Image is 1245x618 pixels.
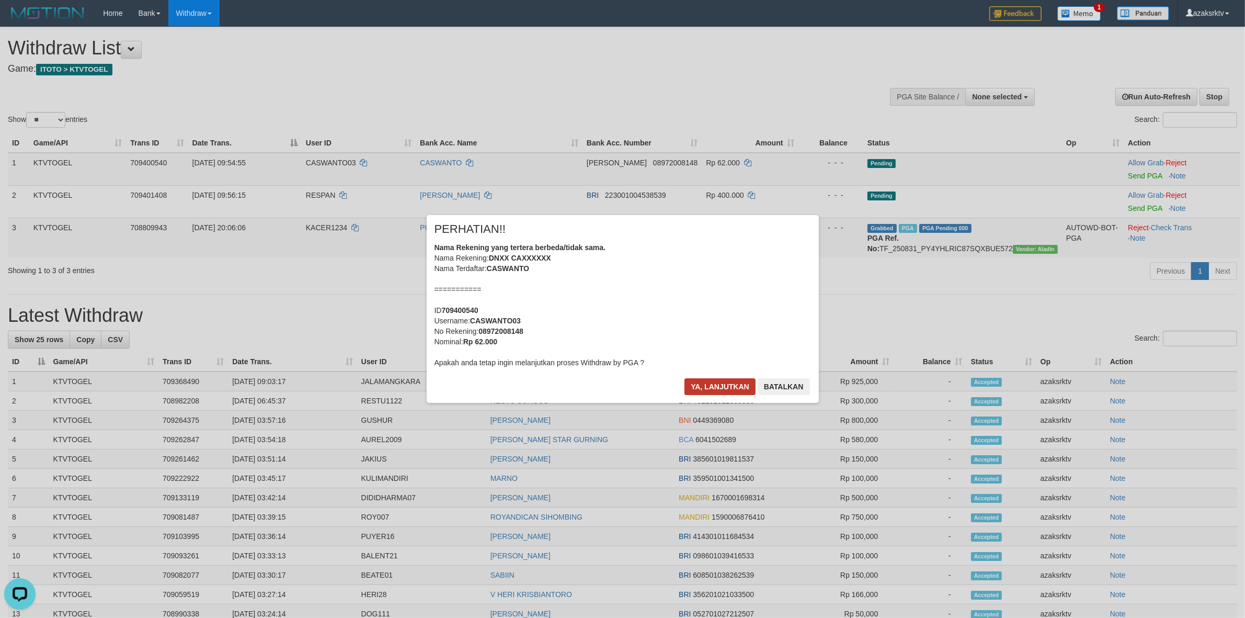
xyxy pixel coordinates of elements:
button: Ya, lanjutkan [684,378,756,395]
b: Nama Rekening yang tertera berbeda/tidak sama. [435,243,606,252]
b: CASWANTO03 [470,317,521,325]
button: Batalkan [758,378,810,395]
b: CASWANTO [487,264,529,273]
b: DNXX CAXXXXXX [489,254,551,262]
span: PERHATIAN!! [435,224,506,234]
b: 08972008148 [478,327,523,335]
b: 709400540 [442,306,478,314]
button: Open LiveChat chat widget [4,4,36,36]
div: Nama Rekening: Nama Terdaftar: =========== ID Username: No Rekening: Nominal: Apakah anda tetap i... [435,242,811,368]
b: Rp 62.000 [463,338,497,346]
